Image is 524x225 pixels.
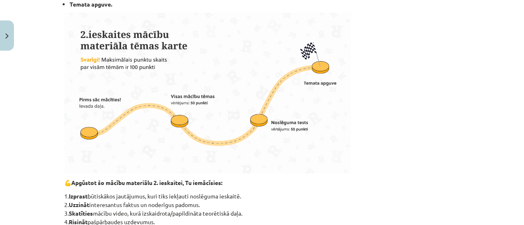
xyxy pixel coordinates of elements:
b: Temata apguve. [70,0,112,8]
b: Skatīties [69,209,93,217]
p: 💪 [64,178,460,187]
img: icon-close-lesson-0947bae3869378f0d4975bcd49f059093ad1ed9edebbc8119c70593378902aed.svg [5,33,9,39]
b: Uzzināt [69,201,89,208]
b: Apgūstot šo mācību materiālu 2. ieskaitei, Tu iemācīsies: [71,179,222,186]
b: Izprast [69,192,88,200]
